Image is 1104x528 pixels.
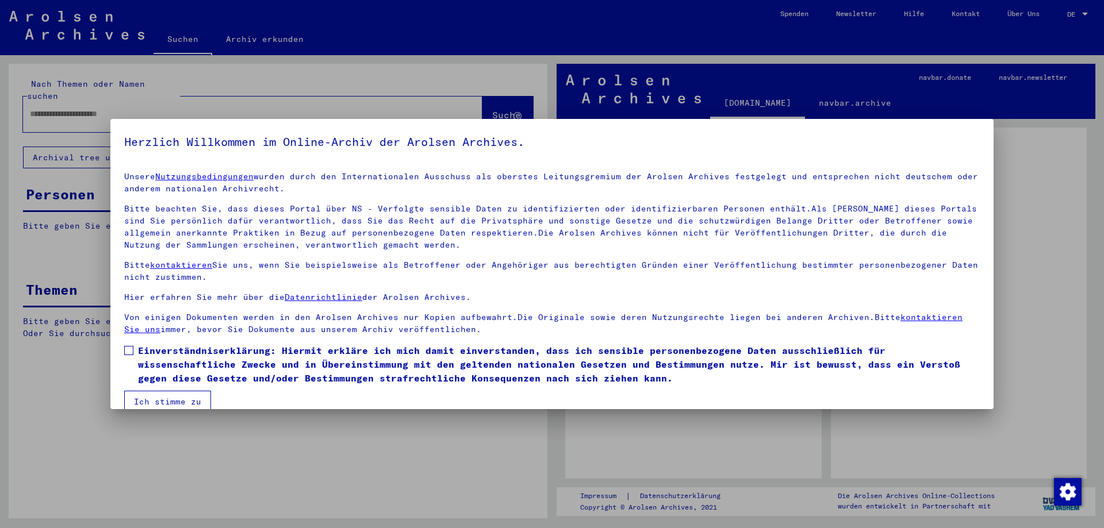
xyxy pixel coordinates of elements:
[124,203,980,251] p: Bitte beachten Sie, dass dieses Portal über NS - Verfolgte sensible Daten zu identifizierten oder...
[124,391,211,413] button: Ich stimme zu
[285,292,362,302] a: Datenrichtlinie
[124,312,963,334] a: kontaktieren Sie uns
[150,260,212,270] a: kontaktieren
[124,291,980,303] p: Hier erfahren Sie mehr über die der Arolsen Archives.
[155,171,254,182] a: Nutzungsbedingungen
[138,344,980,385] span: Einverständniserklärung: Hiermit erkläre ich mich damit einverstanden, dass ich sensible personen...
[124,311,980,336] p: Von einigen Dokumenten werden in den Arolsen Archives nur Kopien aufbewahrt.Die Originale sowie d...
[124,259,980,283] p: Bitte Sie uns, wenn Sie beispielsweise als Betroffener oder Angehöriger aus berechtigten Gründen ...
[1054,478,1082,506] img: Zustimmung ändern
[124,171,980,195] p: Unsere wurden durch den Internationalen Ausschuss als oberstes Leitungsgremium der Arolsen Archiv...
[124,133,980,151] h5: Herzlich Willkommen im Online-Archiv der Arolsen Archives.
